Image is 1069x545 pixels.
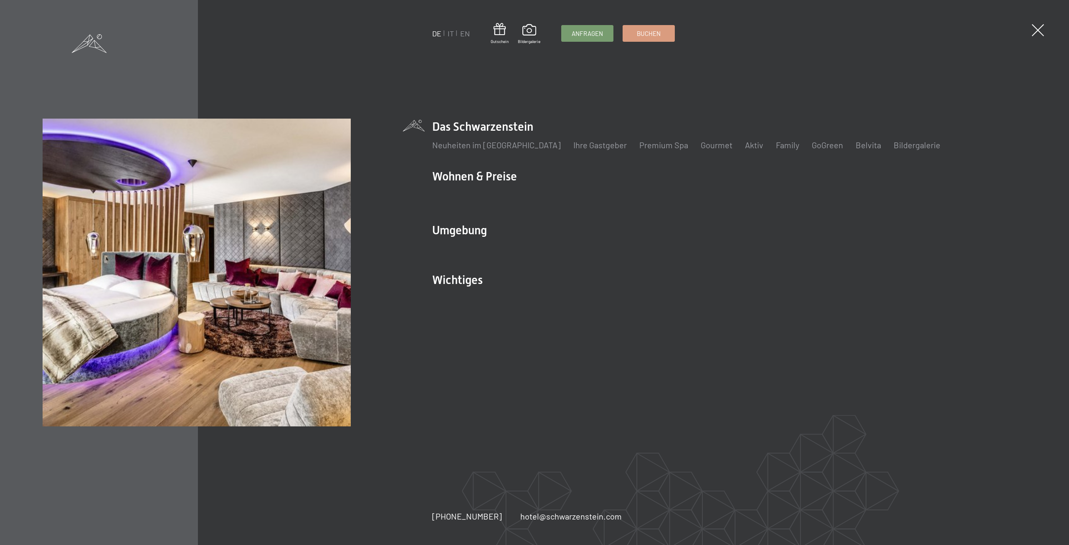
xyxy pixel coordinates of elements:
span: Buchen [637,29,661,38]
a: GoGreen [812,140,843,150]
a: Gourmet [701,140,732,150]
a: Ihre Gastgeber [573,140,627,150]
a: Belvita [856,140,881,150]
img: Wellnesshotel Südtirol SCHWARZENSTEIN - Wellnessurlaub in den Alpen, Wandern und Wellness [43,119,350,426]
a: Premium Spa [639,140,688,150]
a: hotel@schwarzenstein.com [520,510,622,522]
a: Bildergalerie [894,140,940,150]
a: Family [776,140,799,150]
a: Neuheiten im [GEOGRAPHIC_DATA] [432,140,561,150]
a: Aktiv [745,140,763,150]
span: Gutschein [491,38,509,44]
a: IT [448,29,454,38]
a: Bildergalerie [518,24,540,44]
a: Gutschein [491,23,509,44]
span: [PHONE_NUMBER] [432,511,502,521]
span: Bildergalerie [518,38,540,44]
a: DE [432,29,441,38]
a: Anfragen [562,25,613,41]
a: Buchen [623,25,674,41]
span: Anfragen [572,29,603,38]
a: [PHONE_NUMBER] [432,510,502,522]
a: EN [460,29,470,38]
